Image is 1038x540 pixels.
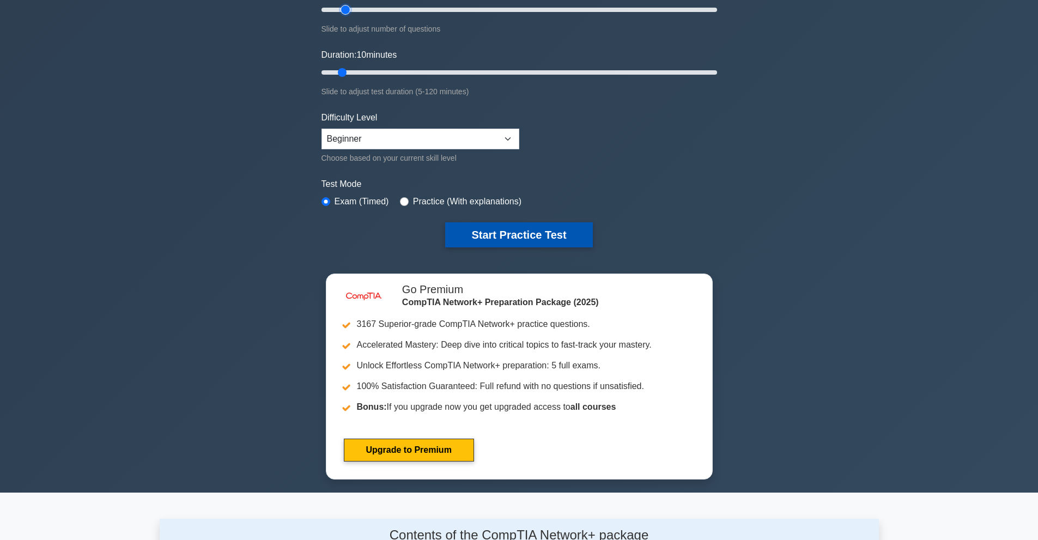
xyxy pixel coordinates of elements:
[321,178,717,191] label: Test Mode
[344,439,474,462] a: Upgrade to Premium
[356,50,366,59] span: 10
[413,195,521,208] label: Practice (With explanations)
[335,195,389,208] label: Exam (Timed)
[321,48,397,62] label: Duration: minutes
[321,151,519,165] div: Choose based on your current skill level
[321,22,717,35] div: Slide to adjust number of questions
[445,222,592,247] button: Start Practice Test
[321,85,717,98] div: Slide to adjust test duration (5-120 minutes)
[321,111,378,124] label: Difficulty Level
